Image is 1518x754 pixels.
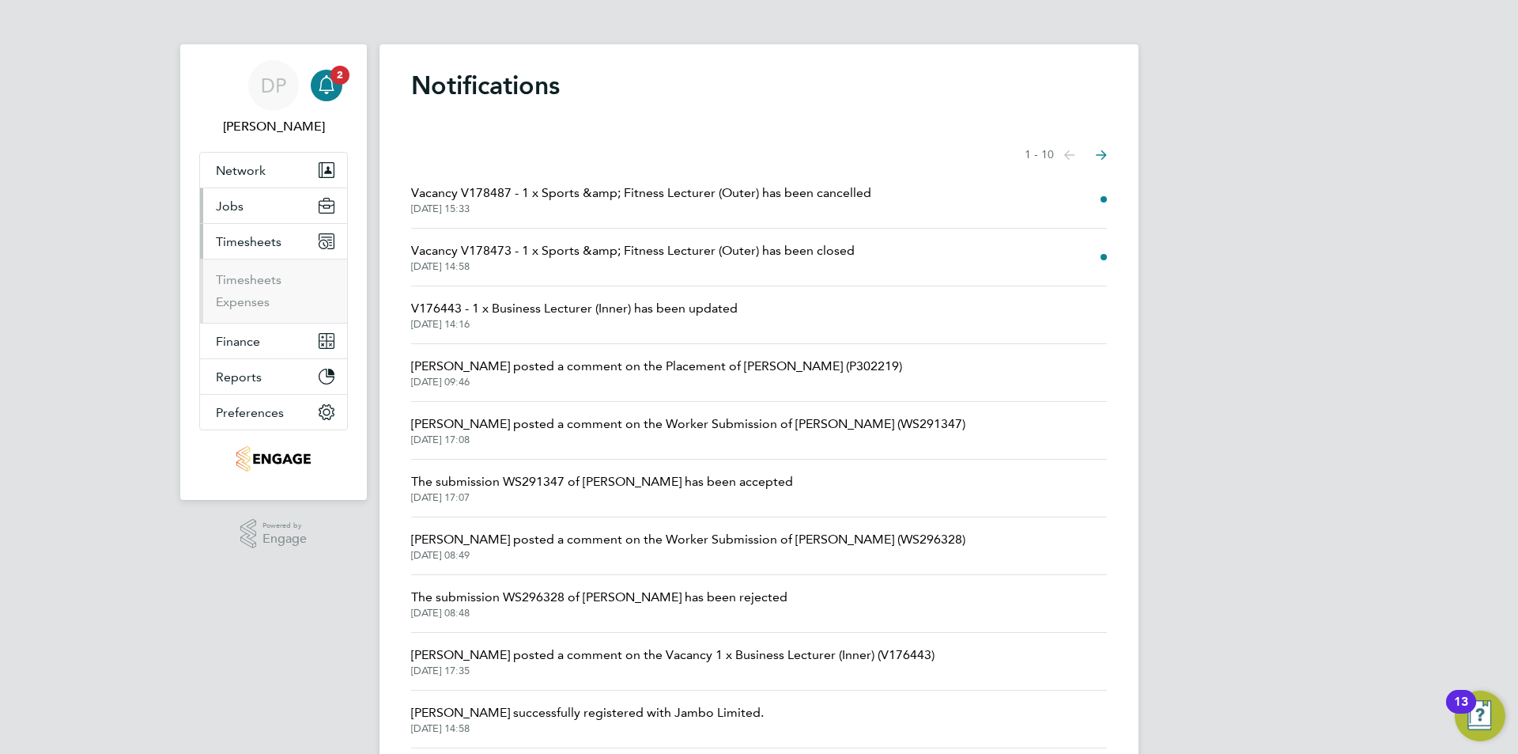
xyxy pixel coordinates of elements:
a: [PERSON_NAME] posted a comment on the Worker Submission of [PERSON_NAME] (WS296328)[DATE] 08:49 [411,530,965,562]
span: [DATE] 17:08 [411,434,965,446]
span: [DATE] 14:16 [411,318,738,331]
span: Finance [216,334,260,349]
span: The submission WS296328 of [PERSON_NAME] has been rejected [411,588,787,607]
span: [PERSON_NAME] posted a comment on the Worker Submission of [PERSON_NAME] (WS296328) [411,530,965,549]
span: [DATE] 14:58 [411,722,764,735]
span: 1 - 10 [1025,147,1054,163]
button: Preferences [200,395,347,430]
span: [DATE] 17:35 [411,665,935,677]
span: Vacancy V178487 - 1 x Sports &amp; Fitness Lecturer (Outer) has been cancelled [411,184,871,203]
a: Vacancy V178487 - 1 x Sports &amp; Fitness Lecturer (Outer) has been cancelled[DATE] 15:33 [411,184,871,215]
span: Preferences [216,405,284,420]
button: Timesheets [200,224,347,259]
button: Reports [200,359,347,394]
span: Powered by [262,519,307,532]
nav: Main navigation [180,44,367,500]
span: [DATE] 15:33 [411,203,871,215]
a: The submission WS291347 of [PERSON_NAME] has been accepted[DATE] 17:07 [411,472,793,504]
button: Open Resource Center, 13 new notifications [1455,691,1505,741]
span: [DATE] 17:07 [411,491,793,504]
a: [PERSON_NAME] posted a comment on the Worker Submission of [PERSON_NAME] (WS291347)[DATE] 17:08 [411,415,965,446]
img: jambo-logo-retina.png [236,446,310,472]
span: Network [216,163,266,178]
nav: Select page of notifications list [1025,139,1107,171]
a: The submission WS296328 of [PERSON_NAME] has been rejected[DATE] 08:48 [411,588,787,619]
span: Danielle Page [199,117,348,136]
h1: Notifications [411,70,1107,101]
div: 13 [1454,702,1468,722]
a: [PERSON_NAME] posted a comment on the Placement of [PERSON_NAME] (P302219)[DATE] 09:46 [411,357,902,388]
button: Jobs [200,188,347,223]
span: [PERSON_NAME] posted a comment on the Vacancy 1 x Business Lecturer (Inner) (V176443) [411,646,935,665]
div: Timesheets [200,259,347,323]
span: [PERSON_NAME] successfully registered with Jambo Limited. [411,703,764,722]
span: [DATE] 14:58 [411,260,855,273]
span: Engage [262,532,307,546]
a: Powered byEngage [240,519,308,549]
span: The submission WS291347 of [PERSON_NAME] has been accepted [411,472,793,491]
a: V176443 - 1 x Business Lecturer (Inner) has been updated[DATE] 14:16 [411,299,738,331]
a: [PERSON_NAME] successfully registered with Jambo Limited.[DATE] 14:58 [411,703,764,735]
button: Finance [200,324,347,358]
span: Reports [216,369,262,385]
a: Go to home page [199,446,348,472]
button: Network [200,153,347,188]
a: [PERSON_NAME] posted a comment on the Vacancy 1 x Business Lecturer (Inner) (V176443)[DATE] 17:35 [411,646,935,677]
span: Jobs [216,199,244,214]
span: 2 [330,66,349,85]
span: DP [261,75,286,96]
span: V176443 - 1 x Business Lecturer (Inner) has been updated [411,299,738,318]
a: 2 [311,60,342,111]
span: [DATE] 08:48 [411,607,787,619]
span: [DATE] 08:49 [411,549,965,562]
a: DP[PERSON_NAME] [199,60,348,136]
span: [PERSON_NAME] posted a comment on the Worker Submission of [PERSON_NAME] (WS291347) [411,415,965,434]
a: Timesheets [216,272,281,287]
span: Vacancy V178473 - 1 x Sports &amp; Fitness Lecturer (Outer) has been closed [411,241,855,260]
span: [DATE] 09:46 [411,376,902,388]
a: Expenses [216,294,270,309]
span: Timesheets [216,234,281,249]
span: [PERSON_NAME] posted a comment on the Placement of [PERSON_NAME] (P302219) [411,357,902,376]
a: Vacancy V178473 - 1 x Sports &amp; Fitness Lecturer (Outer) has been closed[DATE] 14:58 [411,241,855,273]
